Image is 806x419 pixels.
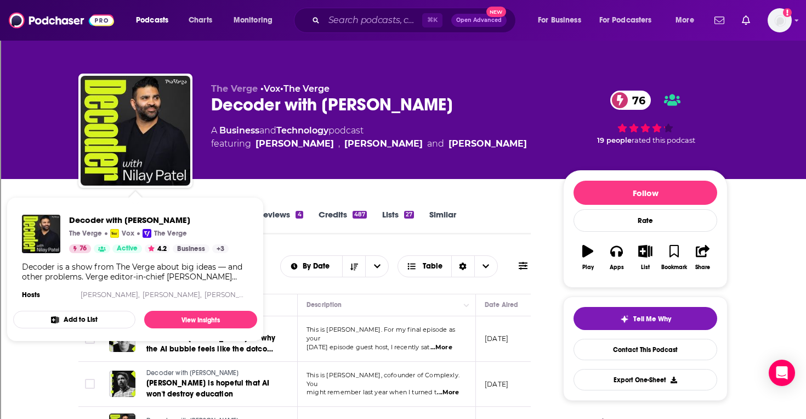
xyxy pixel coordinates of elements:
h4: Hosts [22,290,40,299]
div: Rename [4,85,802,95]
div: Sort New > Old [4,36,802,46]
img: Vox [110,229,119,238]
div: TODO: put dlg title [4,214,802,224]
a: Active [112,244,142,253]
svg: Add a profile image [783,8,792,17]
span: Monitoring [234,13,273,28]
button: open menu [226,12,287,29]
button: Add to List [13,311,135,328]
div: Rename Outline [4,115,802,125]
p: Vox [122,229,134,238]
button: open menu [668,12,708,29]
div: BOOK [4,344,802,354]
a: 76 [69,244,91,253]
a: [PERSON_NAME] [205,290,262,299]
div: CANCEL [4,304,802,314]
span: 76 [80,243,87,254]
span: Decoder with [PERSON_NAME] [69,215,229,225]
div: Decoder is a show from The Verge about big ideas — and other problems. Verge editor-in-chief [PER... [22,262,248,282]
p: The Verge [69,229,102,238]
span: ⌘ K [422,13,442,27]
input: Search outlines [4,14,101,26]
div: Journal [4,164,802,174]
button: 4.2 [145,244,170,253]
a: Charts [181,12,219,29]
input: Search podcasts, credits, & more... [324,12,422,29]
div: Move to ... [4,284,802,294]
img: User Profile [768,8,792,32]
p: The Verge [154,229,187,238]
div: WEBSITE [4,354,802,364]
a: Show notifications dropdown [710,11,729,30]
button: open menu [128,12,183,29]
img: Podchaser - Follow, Share and Rate Podcasts [9,10,114,31]
span: Podcasts [136,13,168,28]
div: Download [4,125,802,135]
div: Delete [4,105,802,115]
button: open menu [592,12,668,29]
div: SAVE AND GO HOME [4,265,802,275]
div: MORE [4,373,802,383]
div: Options [4,65,802,75]
span: Charts [189,13,212,28]
div: Magazine [4,174,802,184]
button: Open AdvancedNew [451,14,507,27]
a: [PERSON_NAME], [143,290,202,299]
a: VoxVox [110,229,134,238]
span: Logged in as slthomas [768,8,792,32]
a: View Insights [144,311,257,328]
div: DELETE [4,275,802,284]
span: Open Advanced [456,18,502,23]
div: Delete [4,55,802,65]
button: open menu [530,12,595,29]
div: Home [4,294,802,304]
div: Search podcasts, credits, & more... [304,8,526,33]
input: Search sources [4,383,101,395]
div: MOVE [4,314,802,324]
button: Show profile menu [768,8,792,32]
div: SAVE [4,334,802,344]
div: Visual Art [4,204,802,214]
div: CANCEL [4,235,802,245]
a: Decoder with Nilay Patel [69,215,229,225]
div: Search for Source [4,154,802,164]
a: Business [173,244,209,253]
div: New source [4,324,802,334]
div: Print [4,135,802,144]
a: +3 [212,244,229,253]
div: Sign out [4,75,802,85]
div: This outline has no content. Would you like to delete it? [4,255,802,265]
img: Decoder with Nilay Patel [22,215,60,253]
div: ??? [4,245,802,255]
span: Active [117,243,138,254]
span: More [676,13,694,28]
div: Open Intercom Messenger [769,360,795,386]
span: For Business [538,13,581,28]
a: [PERSON_NAME], [81,290,140,299]
div: Sort A > Z [4,26,802,36]
div: Home [4,4,229,14]
div: Television/Radio [4,194,802,204]
div: Newspaper [4,184,802,194]
div: Move To ... [4,46,802,55]
span: 76 [621,91,651,110]
a: The VergeThe Verge [143,229,187,238]
img: Decoder with Nilay Patel [81,76,190,186]
a: 76 [610,91,651,110]
span: New [486,7,506,17]
div: Add Outline Template [4,144,802,154]
div: JOURNAL [4,364,802,373]
div: Move To ... [4,95,802,105]
img: The Verge [143,229,151,238]
span: For Podcasters [599,13,652,28]
a: Show notifications dropdown [737,11,754,30]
